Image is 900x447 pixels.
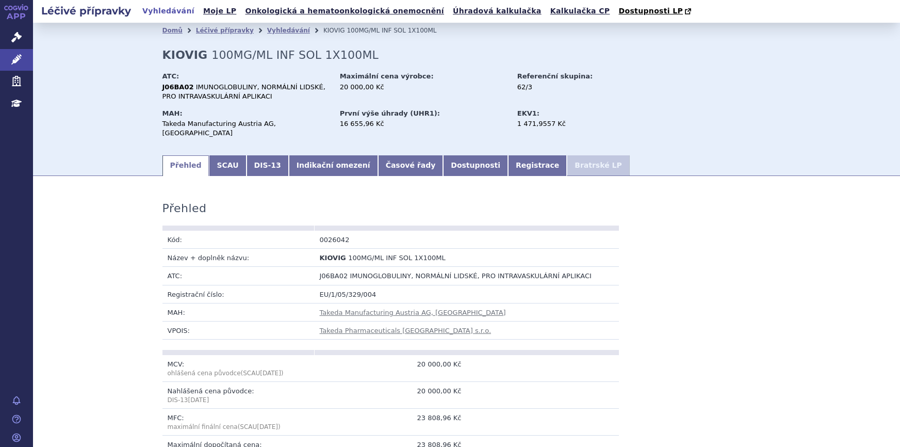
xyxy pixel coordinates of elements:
span: [DATE] [260,370,281,377]
a: Dostupnosti [443,155,508,176]
a: Časové řady [378,155,444,176]
div: 1 471,9557 Kč [517,119,633,129]
span: 100MG/ML INF SOL 1X100ML [347,27,436,34]
td: 23 808,96 Kč [315,409,467,436]
div: 16 655,96 Kč [340,119,508,129]
strong: EKV1: [517,109,539,117]
td: ATC: [162,267,315,285]
td: Kód: [162,231,315,249]
td: 20 000,00 Kč [315,355,467,382]
a: Vyhledávání [267,27,310,34]
td: Název + doplněk názvu: [162,249,315,267]
span: IMUNOGLOBULINY, NORMÁLNÍ LIDSKÉ, PRO INTRAVASKULÁRNÍ APLIKACI [162,83,325,100]
div: 62/3 [517,83,633,92]
td: 0026042 [315,231,467,249]
span: IMUNOGLOBULINY, NORMÁLNÍ LIDSKÉ, PRO INTRAVASKULÁRNÍ APLIKACI [350,272,591,280]
a: Moje LP [200,4,239,18]
td: MFC: [162,409,315,436]
p: DIS-13 [168,396,309,405]
span: KIOVIG [320,254,346,262]
span: ohlášená cena původce [168,370,241,377]
strong: MAH: [162,109,183,117]
span: Dostupnosti LP [618,7,683,15]
span: (SCAU ) [168,370,284,377]
span: 100MG/ML INF SOL 1X100ML [211,49,379,61]
span: KIOVIG [323,27,345,34]
a: Úhradová kalkulačka [450,4,545,18]
a: Takeda Pharmaceuticals [GEOGRAPHIC_DATA] s.r.o. [320,327,492,334]
p: maximální finální cena [168,423,309,432]
span: J06BA02 [320,272,348,280]
h3: Přehled [162,202,207,215]
strong: Referenční skupina: [517,72,593,80]
h2: Léčivé přípravky [33,4,139,18]
a: Onkologická a hematoonkologická onemocnění [242,4,447,18]
strong: První výše úhrady (UHR1): [340,109,440,117]
td: 20 000,00 Kč [315,382,467,409]
a: Dostupnosti LP [615,4,696,19]
td: VPOIS: [162,322,315,340]
a: Přehled [162,155,209,176]
span: 100MG/ML INF SOL 1X100ML [348,254,446,262]
span: [DATE] [188,396,209,404]
a: Kalkulačka CP [547,4,613,18]
strong: J06BA02 [162,83,194,91]
div: 20 000,00 Kč [340,83,508,92]
span: [DATE] [257,423,278,430]
a: Léčivé přípravky [196,27,254,34]
a: Domů [162,27,183,34]
div: Takeda Manufacturing Austria AG, [GEOGRAPHIC_DATA] [162,119,330,138]
td: Nahlášená cena původce: [162,382,315,409]
strong: KIOVIG [162,49,208,61]
a: SCAU [209,155,246,176]
a: DIS-13 [247,155,289,176]
a: Registrace [508,155,567,176]
a: Indikační omezení [289,155,378,176]
td: EU/1/05/329/004 [315,285,619,303]
a: Takeda Manufacturing Austria AG, [GEOGRAPHIC_DATA] [320,309,506,316]
span: (SCAU ) [238,423,281,430]
td: MCV: [162,355,315,382]
td: Registrační číslo: [162,285,315,303]
td: MAH: [162,303,315,321]
strong: Maximální cena výrobce: [340,72,434,80]
strong: ATC: [162,72,179,80]
a: Vyhledávání [139,4,198,18]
